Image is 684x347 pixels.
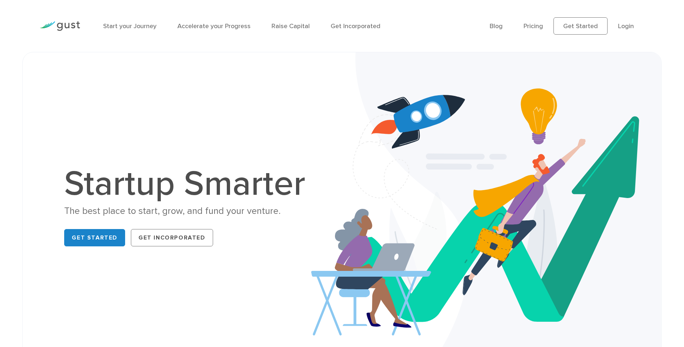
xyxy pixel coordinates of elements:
img: Gust Logo [40,21,80,31]
a: Get Started [64,229,125,246]
a: Accelerate your Progress [177,22,251,30]
a: Login [618,22,634,30]
a: Raise Capital [272,22,310,30]
a: Blog [490,22,503,30]
a: Get Started [553,17,608,35]
a: Start your Journey [103,22,156,30]
h1: Startup Smarter [64,167,313,201]
div: The best place to start, grow, and fund your venture. [64,205,313,218]
a: Get Incorporated [131,229,213,246]
a: Pricing [524,22,543,30]
a: Get Incorporated [331,22,380,30]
